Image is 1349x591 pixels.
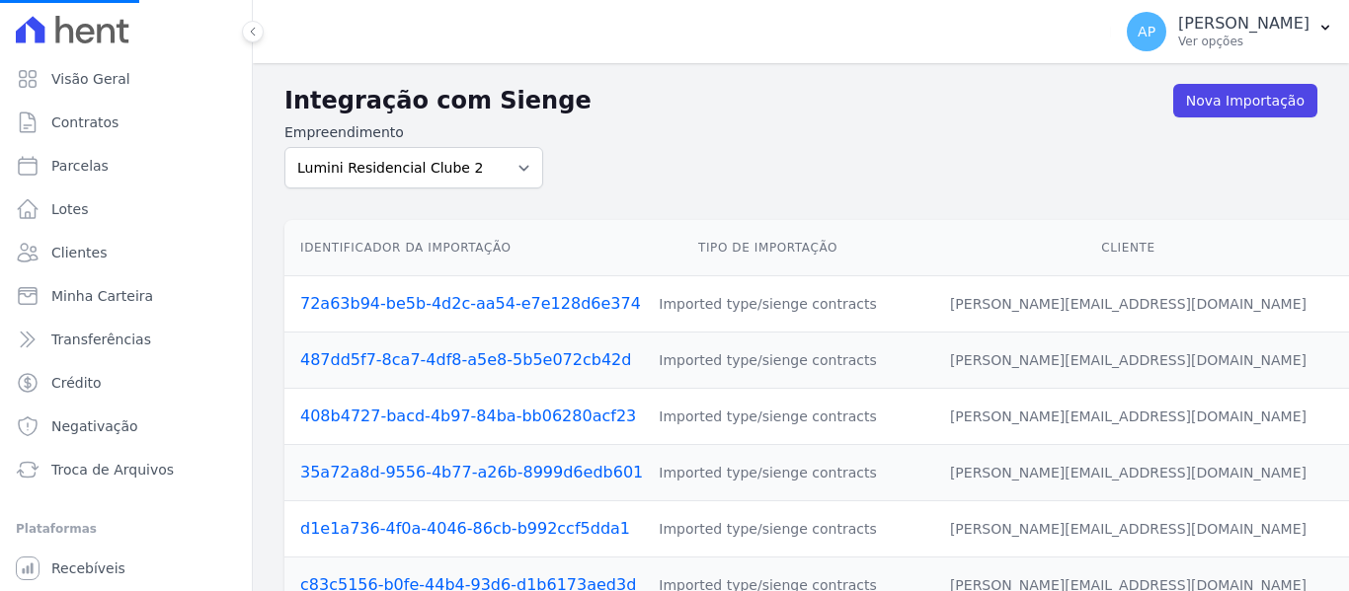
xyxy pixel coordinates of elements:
a: Negativação [8,406,244,446]
a: Nova Importação [1173,84,1317,117]
td: Imported type/sienge contracts [651,501,884,557]
a: Visão Geral [8,59,244,99]
h2: Integração com Sienge [284,83,1173,118]
span: Parcelas [51,156,109,176]
a: 408b4727-bacd-4b97-84ba-bb06280acf23 [300,406,636,425]
a: Contratos [8,103,244,142]
label: Empreendimento [284,122,543,143]
span: Crédito [51,373,102,393]
span: Minha Carteira [51,286,153,306]
span: Recebíveis [51,558,125,578]
a: Crédito [8,363,244,403]
a: Recebíveis [8,549,244,588]
a: Parcelas [8,146,244,185]
a: Lotes [8,189,244,229]
span: Negativação [51,416,138,436]
p: [PERSON_NAME] [1178,14,1309,34]
span: Troca de Arquivos [51,460,174,480]
a: Troca de Arquivos [8,450,244,489]
span: Clientes [51,243,107,262]
th: Tipo de Importação [651,220,884,276]
td: Imported type/sienge contracts [651,276,884,332]
a: d1e1a736-4f0a-4046-86cb-b992ccf5dda1 [300,519,630,538]
a: 487dd5f7-8ca7-4df8-a5e8-5b5e072cb42d [300,350,631,369]
th: Identificador da Importação [284,220,651,276]
td: Imported type/sienge contracts [651,445,884,501]
p: Ver opções [1178,34,1309,49]
a: Transferências [8,320,244,359]
button: AP [PERSON_NAME] Ver opções [1111,4,1349,59]
span: Transferências [51,330,151,349]
a: 72a63b94-be5b-4d2c-aa54-e7e128d6e374 [300,294,641,313]
a: Minha Carteira [8,276,244,316]
span: Contratos [51,112,119,132]
span: Visão Geral [51,69,130,89]
span: AP [1138,25,1155,38]
a: Clientes [8,233,244,272]
td: Imported type/sienge contracts [651,389,884,445]
div: Plataformas [16,517,236,541]
td: Imported type/sienge contracts [651,332,884,389]
span: Lotes [51,199,89,219]
a: 35a72a8d-9556-4b77-a26b-8999d6edb601 [300,463,643,481]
